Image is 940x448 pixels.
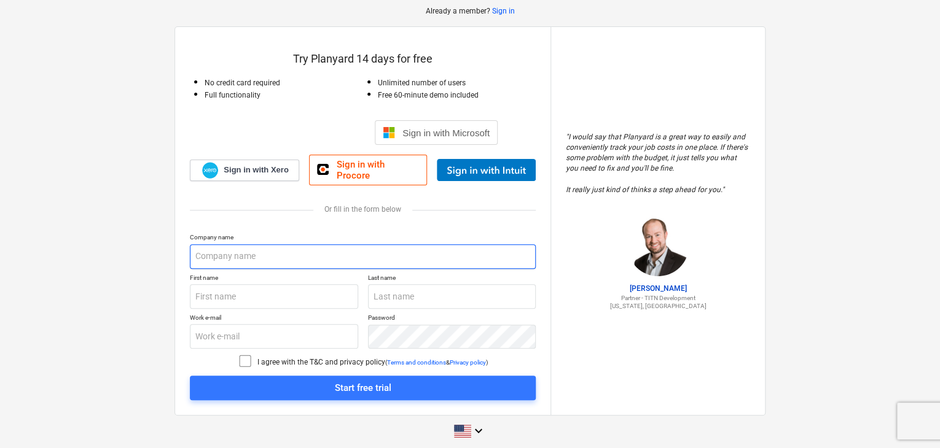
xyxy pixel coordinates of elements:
i: keyboard_arrow_down [471,423,486,438]
p: ( & ) [385,358,488,366]
p: Partner - TITN Development [566,294,750,302]
span: Sign in with Procore [336,159,419,181]
p: Full functionality [205,90,363,101]
a: Terms and conditions [387,359,446,366]
p: Free 60-minute demo included [378,90,536,101]
img: Microsoft logo [383,126,395,139]
div: Start free trial [335,380,391,396]
p: Password [368,314,536,324]
div: Or fill in the form below [190,205,536,214]
button: Start free trial [190,376,536,400]
img: Jordan Cohen [627,215,689,276]
a: Privacy policy [450,359,486,366]
p: Unlimited number of users [378,78,536,88]
a: Sign in [492,6,515,17]
input: Company name [190,244,536,269]
span: Sign in with Xero [224,164,288,176]
a: Sign in with Procore [309,155,427,185]
p: " I would say that Planyard is a great way to easily and conveniently track your job costs in one... [566,132,750,195]
iframe: Botón Iniciar sesión con Google [222,119,371,146]
p: Work e-mail [190,314,358,324]
a: Sign in with Xero [190,160,299,181]
p: Already a member? [426,6,492,17]
p: [PERSON_NAME] [566,284,750,294]
input: First name [190,284,358,309]
input: Last name [368,284,536,309]
img: Xero logo [202,162,218,179]
span: Sign in with Microsoft [402,128,490,138]
p: No credit card required [205,78,363,88]
p: [US_STATE], [GEOGRAPHIC_DATA] [566,302,750,310]
p: Try Planyard 14 days for free [190,52,536,66]
input: Work e-mail [190,324,358,349]
p: Company name [190,233,536,244]
p: Last name [368,274,536,284]
p: First name [190,274,358,284]
p: I agree with the T&C and privacy policy [257,357,385,368]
